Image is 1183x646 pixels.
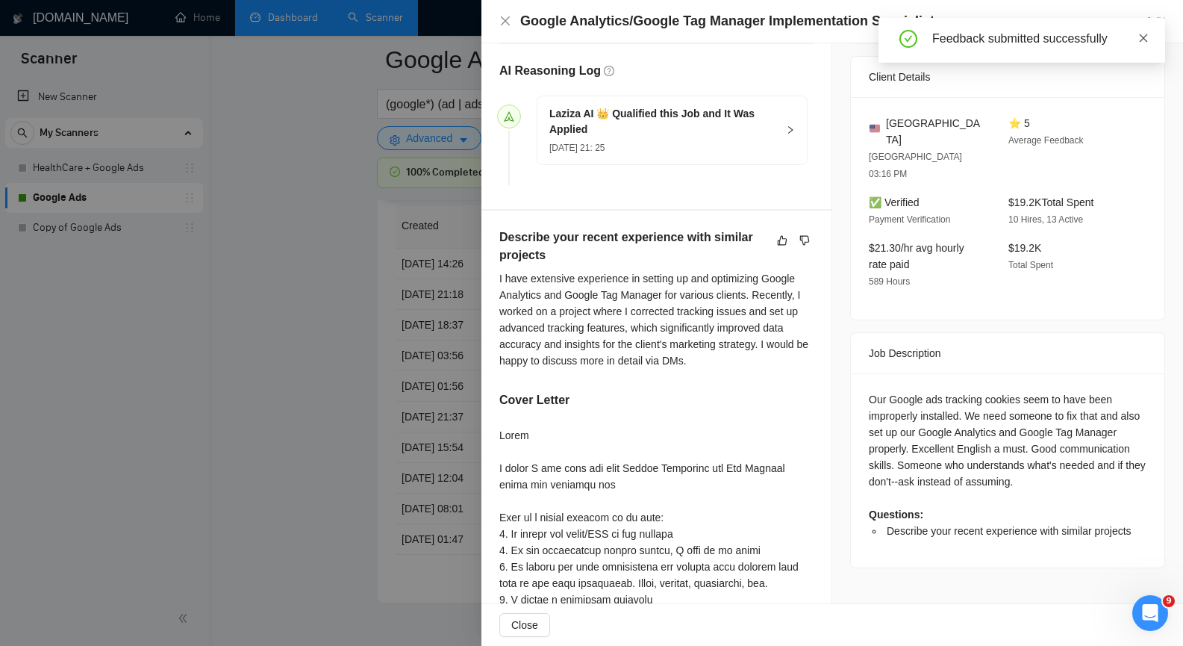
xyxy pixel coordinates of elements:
[799,235,810,246] span: dislike
[511,617,538,633] span: Close
[549,143,605,153] span: [DATE] 21: 25
[499,15,511,27] span: close
[499,15,511,28] button: Close
[1089,16,1165,28] a: Go to Upworkexport
[499,62,601,80] h5: AI Reasoning Log
[869,333,1146,373] div: Job Description
[869,391,1146,539] div: Our Google ads tracking cookies seem to have been improperly installed. We need someone to fix th...
[1132,595,1168,631] iframe: Intercom live chat
[1163,595,1175,607] span: 9
[869,214,950,225] span: Payment Verification
[870,123,880,134] img: 🇺🇸
[1008,242,1041,254] span: $19.2K
[932,30,1147,48] div: Feedback submitted successfully
[869,57,1146,97] div: Client Details
[520,12,934,31] h4: Google Analytics/Google Tag Manager Implementation Specialist
[1008,260,1053,270] span: Total Spent
[796,232,814,249] button: dislike
[899,30,917,48] span: check-circle
[499,391,569,409] h5: Cover Letter
[869,276,910,287] span: 589 Hours
[604,66,614,76] span: question-circle
[549,106,777,137] h5: Laziza AI 👑 Qualified this Job and It Was Applied
[499,270,814,369] div: I have extensive experience in setting up and optimizing Google Analytics and Google Tag Manager ...
[887,525,1132,537] span: Describe your recent experience with similar projects
[773,232,791,249] button: like
[786,125,795,134] span: right
[869,509,923,521] strong: Questions:
[1008,117,1030,129] span: ⭐ 5
[1008,135,1084,146] span: Average Feedback
[1138,33,1149,43] span: close
[504,111,514,122] span: send
[499,229,767,264] h5: Describe your recent experience with similar projects
[869,152,962,179] span: [GEOGRAPHIC_DATA] 03:16 PM
[1008,196,1093,208] span: $19.2K Total Spent
[777,235,787,246] span: like
[869,242,964,270] span: $21.30/hr avg hourly rate paid
[499,613,550,637] button: Close
[869,196,920,208] span: ✅ Verified
[1008,214,1083,225] span: 10 Hires, 13 Active
[886,115,984,148] span: [GEOGRAPHIC_DATA]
